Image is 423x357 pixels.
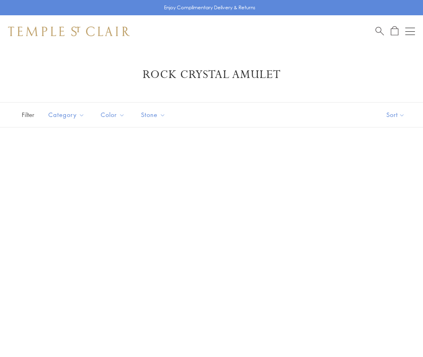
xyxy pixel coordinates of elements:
[164,4,255,12] p: Enjoy Complimentary Delivery & Returns
[391,26,398,36] a: Open Shopping Bag
[405,27,415,36] button: Open navigation
[97,110,131,120] span: Color
[368,103,423,127] button: Show sort by
[44,110,91,120] span: Category
[95,106,131,124] button: Color
[8,27,130,36] img: Temple St. Clair
[375,26,384,36] a: Search
[20,68,403,82] h1: Rock Crystal Amulet
[135,106,172,124] button: Stone
[42,106,91,124] button: Category
[137,110,172,120] span: Stone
